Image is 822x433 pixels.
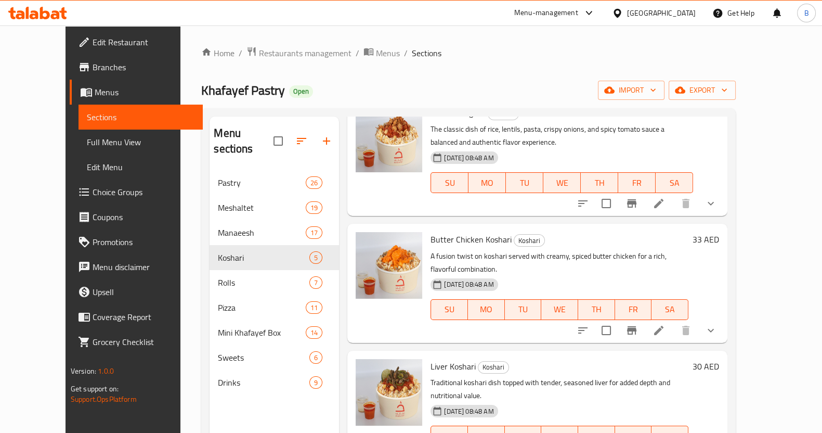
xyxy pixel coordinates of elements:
a: Sections [79,105,203,130]
li: / [239,47,242,59]
span: Koshari [218,251,309,264]
div: Menu-management [514,7,578,19]
div: items [306,326,322,339]
span: Menus [376,47,400,59]
span: B [804,7,808,19]
div: Pizza11 [210,295,339,320]
div: items [306,226,322,239]
span: Pizza [218,301,306,314]
a: Promotions [70,230,203,254]
span: Khafayef Pastry [201,79,285,102]
button: TU [506,172,543,193]
a: Branches [70,55,203,80]
a: Menus [363,46,400,60]
span: Grocery Checklist [93,336,194,348]
button: show more [698,191,723,216]
div: Rolls [218,276,309,289]
svg: Show Choices [704,324,717,337]
span: Sections [87,111,194,123]
span: 17 [306,228,322,238]
span: Coupons [93,211,194,223]
button: sort-choices [570,318,595,343]
div: items [309,251,322,264]
span: Edit Restaurant [93,36,194,48]
button: import [598,81,664,100]
span: Get support on: [71,382,119,396]
span: [DATE] 08:48 AM [440,406,498,416]
a: Full Menu View [79,130,203,155]
div: Mini Khafayef Box [218,326,306,339]
button: MO [468,172,506,193]
span: Upsell [93,286,194,298]
span: Restaurants management [259,47,351,59]
button: delete [673,191,698,216]
h6: 0 AED [697,106,719,120]
span: Menu disclaimer [93,261,194,273]
span: 9 [310,378,322,388]
button: MO [468,299,505,320]
span: MO [472,302,501,317]
span: import [606,84,656,97]
span: Select to update [595,193,617,214]
li: / [404,47,408,59]
img: Liver Koshari [356,359,422,426]
span: Sections [412,47,441,59]
a: Edit menu item [653,324,665,337]
span: Pastry [218,176,306,189]
div: items [306,176,322,189]
a: Coverage Report [70,304,203,329]
span: MO [473,175,502,190]
span: WE [547,175,577,190]
span: Edit Menu [87,161,194,173]
span: Liver Koshari [430,359,476,374]
span: Manaeesh [218,226,306,239]
a: Support.OpsPlatform [71,392,137,406]
div: Rolls7 [210,270,339,295]
a: Edit Menu [79,155,203,180]
a: Edit menu item [653,197,665,210]
button: Add section [314,129,339,154]
span: 14 [306,328,322,338]
span: Promotions [93,236,194,248]
button: SU [430,172,468,193]
div: items [309,376,322,389]
a: Edit Restaurant [70,30,203,55]
span: Drinks [218,376,309,389]
span: TH [582,302,611,317]
span: SU [435,175,464,190]
span: Full Menu View [87,136,194,148]
div: Pastry26 [210,170,339,195]
h2: Menu sections [214,125,273,157]
div: items [309,276,322,289]
span: Sort sections [289,129,314,154]
span: Sweets [218,351,309,364]
span: Choice Groups [93,186,194,198]
span: SA [656,302,684,317]
li: / [356,47,359,59]
button: TU [505,299,542,320]
a: Menus [70,80,203,105]
a: Home [201,47,234,59]
button: FR [615,299,652,320]
nav: Menu sections [210,166,339,399]
div: items [306,201,322,214]
span: Version: [71,364,96,378]
span: 6 [310,353,322,363]
button: Branch-specific-item [619,191,644,216]
div: Meshaltet [218,201,306,214]
div: Manaeesh17 [210,220,339,245]
span: 7 [310,278,322,288]
p: A fusion twist on koshari served with creamy, spiced butter chicken for a rich, flavorful combina... [430,250,688,276]
span: [DATE] 08:48 AM [440,153,498,163]
button: WE [541,299,578,320]
button: WE [543,172,581,193]
img: Butter Chicken Koshari [356,232,422,299]
span: FR [619,302,648,317]
button: SA [651,299,688,320]
span: SA [660,175,689,190]
span: [DATE] 08:48 AM [440,279,498,289]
